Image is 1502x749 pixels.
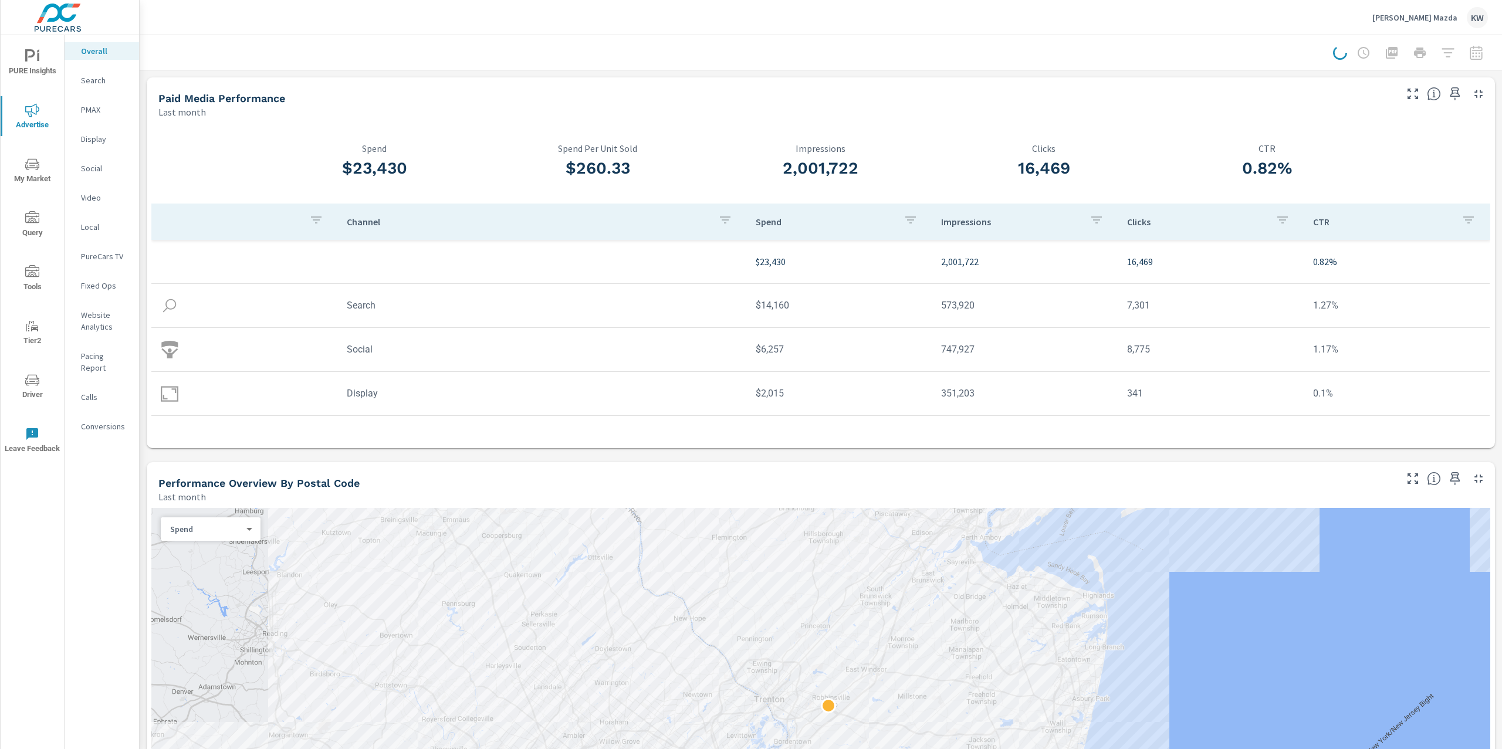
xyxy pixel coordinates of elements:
span: Leave Feedback [4,427,60,456]
div: Local [65,218,139,236]
p: Spend [263,143,486,154]
td: $6,257 [746,334,932,364]
span: PURE Insights [4,49,60,78]
td: 0.1% [1304,378,1490,408]
div: Search [65,72,139,89]
p: Conversions [81,421,130,432]
td: 1.17% [1304,334,1490,364]
p: Spend [756,216,895,228]
div: Website Analytics [65,306,139,335]
span: Query [4,211,60,240]
p: 16,469 [1127,255,1294,269]
span: Tools [4,265,60,294]
p: 2,001,722 [941,255,1108,269]
div: Social [65,160,139,177]
p: Website Analytics [81,309,130,333]
div: Pacing Report [65,347,139,377]
td: Video [337,422,746,452]
div: Spend [161,524,251,535]
h3: $23,430 [263,158,486,178]
p: Clicks [932,143,1155,154]
p: PMAX [81,104,130,116]
td: 351,203 [932,378,1118,408]
span: Understand performance metrics over the selected time range. [1427,87,1441,101]
div: Fixed Ops [65,277,139,294]
p: Calls [81,391,130,403]
div: nav menu [1,35,64,467]
div: Video [65,189,139,206]
h3: 16,469 [932,158,1155,178]
p: PureCars TV [81,250,130,262]
span: Advertise [4,103,60,132]
img: icon-display.svg [161,385,178,402]
p: CTR [1156,143,1379,154]
div: KW [1467,7,1488,28]
td: 328,672 [932,422,1118,452]
td: $997 [746,422,932,452]
img: icon-social.svg [161,341,178,358]
img: icon-search.svg [161,297,178,314]
p: Video [81,192,130,204]
p: CTR [1313,216,1452,228]
div: PMAX [65,101,139,118]
td: 7,301 [1118,290,1304,320]
p: Channel [347,216,709,228]
p: Clicks [1127,216,1266,228]
p: Last month [158,105,206,119]
p: Search [81,74,130,86]
span: Save this to your personalized report [1446,469,1464,488]
p: Impressions [941,216,1080,228]
p: Pacing Report [81,350,130,374]
h3: 2,001,722 [709,158,932,178]
p: Spend [170,524,242,534]
button: Minimize Widget [1469,469,1488,488]
button: Make Fullscreen [1403,469,1422,488]
h5: Performance Overview By Postal Code [158,477,360,489]
p: Local [81,221,130,233]
p: Social [81,162,130,174]
span: Understand performance data by postal code. Individual postal codes can be selected and expanded ... [1427,472,1441,486]
p: Last month [158,490,206,504]
p: [PERSON_NAME] Mazda [1372,12,1457,23]
td: Search [337,290,746,320]
h3: $260.33 [486,158,709,178]
p: 0.82% [1313,255,1480,269]
td: Social [337,334,746,364]
p: Impressions [709,143,932,154]
span: Driver [4,373,60,402]
p: Overall [81,45,130,57]
td: 52 [1118,422,1304,452]
div: Conversions [65,418,139,435]
p: Display [81,133,130,145]
button: Minimize Widget [1469,84,1488,103]
p: Fixed Ops [81,280,130,292]
td: 747,927 [932,334,1118,364]
td: 0.02% [1304,422,1490,452]
div: PureCars TV [65,248,139,265]
td: 8,775 [1118,334,1304,364]
td: 341 [1118,378,1304,408]
td: $14,160 [746,290,932,320]
button: Make Fullscreen [1403,84,1422,103]
h5: Paid Media Performance [158,92,285,104]
span: Tier2 [4,319,60,348]
p: Spend Per Unit Sold [486,143,709,154]
div: Display [65,130,139,148]
td: 1.27% [1304,290,1490,320]
div: Overall [65,42,139,60]
td: 573,920 [932,290,1118,320]
div: Calls [65,388,139,406]
p: $23,430 [756,255,923,269]
h3: 0.82% [1156,158,1379,178]
span: My Market [4,157,60,186]
td: Display [337,378,746,408]
td: $2,015 [746,378,932,408]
